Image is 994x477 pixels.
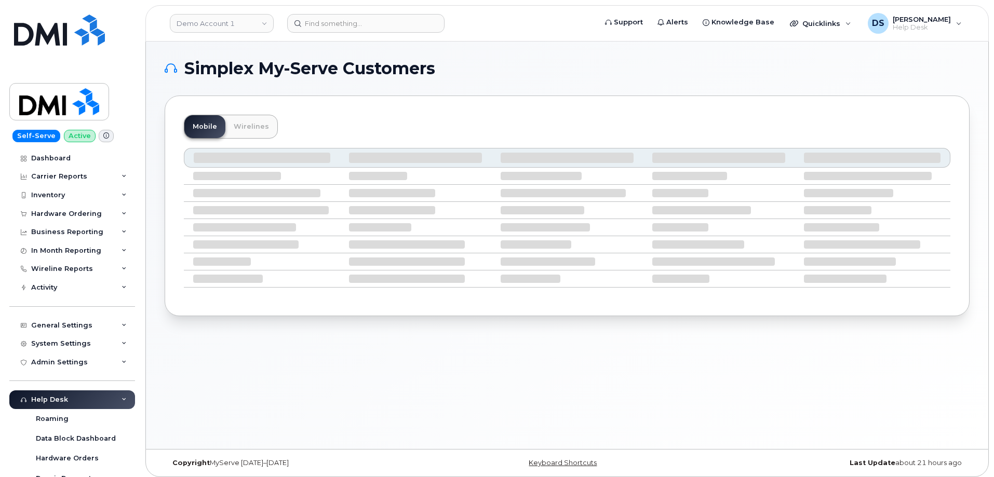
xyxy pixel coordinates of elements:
span: Simplex My-Serve Customers [184,61,435,76]
strong: Last Update [850,459,895,467]
a: Wirelines [225,115,277,138]
div: MyServe [DATE]–[DATE] [165,459,433,467]
a: Mobile [184,115,225,138]
a: Keyboard Shortcuts [529,459,597,467]
div: about 21 hours ago [701,459,970,467]
strong: Copyright [172,459,210,467]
